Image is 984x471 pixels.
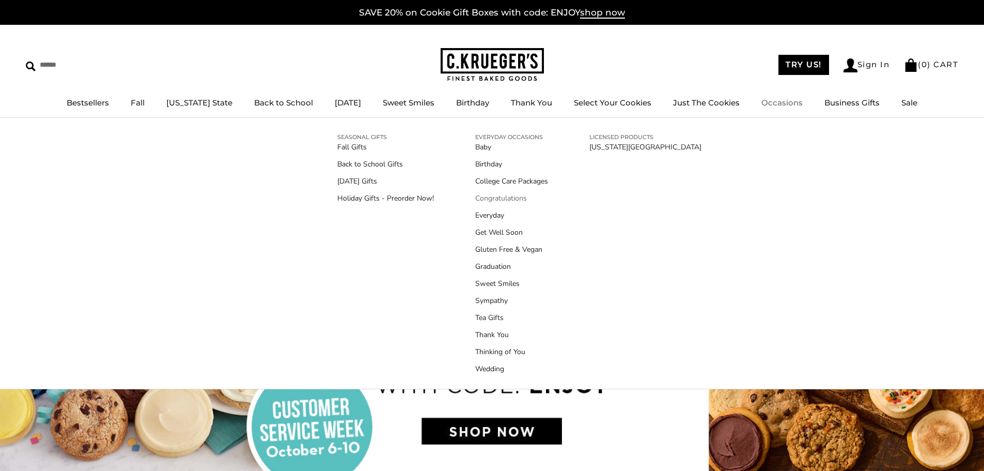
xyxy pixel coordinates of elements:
[475,261,548,272] a: Graduation
[475,363,548,374] a: Wedding
[475,132,548,142] a: EVERYDAY OCCASIONS
[761,98,803,108] a: Occasions
[475,312,548,323] a: Tea Gifts
[441,48,544,82] img: C.KRUEGER'S
[475,295,548,306] a: Sympathy
[824,98,880,108] a: Business Gifts
[456,98,489,108] a: Birthday
[904,58,918,72] img: Bag
[475,227,548,238] a: Get Well Soon
[475,346,548,357] a: Thinking of You
[475,210,548,221] a: Everyday
[589,142,701,153] a: [US_STATE][GEOGRAPHIC_DATA]
[335,98,361,108] a: [DATE]
[475,278,548,289] a: Sweet Smiles
[337,142,434,153] a: Fall Gifts
[844,58,890,72] a: Sign In
[383,98,434,108] a: Sweet Smiles
[475,142,548,153] a: Baby
[475,159,548,170] a: Birthday
[511,98,552,108] a: Thank You
[475,176,548,187] a: College Care Packages
[589,132,701,142] a: LICENSED PRODUCTS
[26,57,149,73] input: Search
[166,98,232,108] a: [US_STATE] State
[67,98,109,108] a: Bestsellers
[337,159,434,170] a: Back to School Gifts
[475,329,548,340] a: Thank You
[337,176,434,187] a: [DATE] Gifts
[475,193,548,204] a: Congratulations
[844,58,857,72] img: Account
[673,98,740,108] a: Just The Cookies
[901,98,917,108] a: Sale
[778,55,829,75] a: TRY US!
[337,193,434,204] a: Holiday Gifts - Preorder Now!
[904,59,958,69] a: (0) CART
[26,62,36,71] img: Search
[580,7,625,19] span: shop now
[337,132,434,142] a: SEASONAL GIFTS
[475,244,548,255] a: Gluten Free & Vegan
[359,7,625,19] a: SAVE 20% on Cookie Gift Boxes with code: ENJOYshop now
[254,98,313,108] a: Back to School
[921,59,928,69] span: 0
[574,98,651,108] a: Select Your Cookies
[131,98,145,108] a: Fall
